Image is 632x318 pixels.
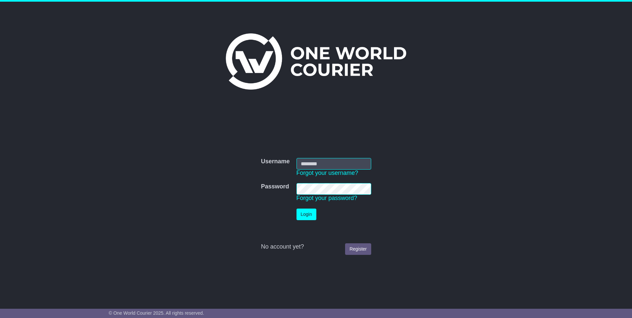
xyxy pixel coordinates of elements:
a: Forgot your username? [296,170,358,176]
label: Password [261,183,289,190]
a: Forgot your password? [296,195,357,201]
a: Register [345,243,371,255]
span: © One World Courier 2025. All rights reserved. [109,310,204,316]
div: No account yet? [261,243,371,251]
button: Login [296,209,316,220]
label: Username [261,158,290,165]
img: One World [226,33,406,90]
